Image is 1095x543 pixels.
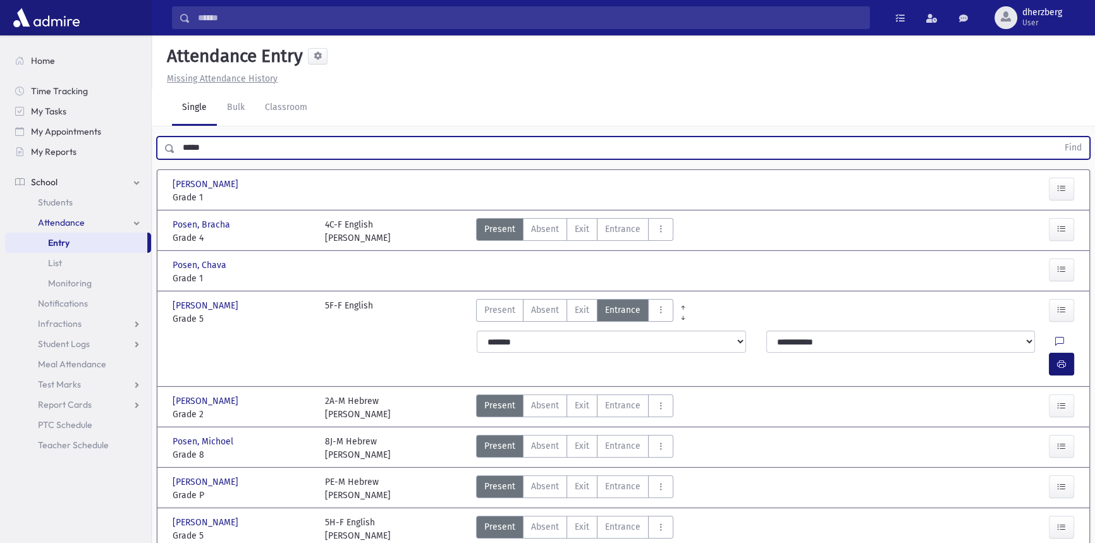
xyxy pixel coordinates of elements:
[48,237,70,248] span: Entry
[5,51,151,71] a: Home
[173,218,233,231] span: Posen, Bracha
[531,439,559,453] span: Absent
[38,358,106,370] span: Meal Attendance
[173,231,312,245] span: Grade 4
[484,223,515,236] span: Present
[5,142,151,162] a: My Reports
[167,73,278,84] u: Missing Attendance History
[575,480,589,493] span: Exit
[531,480,559,493] span: Absent
[325,516,391,542] div: 5H-F English [PERSON_NAME]
[5,212,151,233] a: Attendance
[173,312,312,326] span: Grade 5
[173,394,241,408] span: [PERSON_NAME]
[531,223,559,236] span: Absent
[325,394,391,421] div: 2A-M Hebrew [PERSON_NAME]
[605,439,640,453] span: Entrance
[5,121,151,142] a: My Appointments
[217,90,255,126] a: Bulk
[325,475,391,502] div: PE-M Hebrew [PERSON_NAME]
[173,448,312,461] span: Grade 8
[38,379,81,390] span: Test Marks
[1022,8,1062,18] span: dherzberg
[531,520,559,534] span: Absent
[5,354,151,374] a: Meal Attendance
[31,146,76,157] span: My Reports
[1022,18,1062,28] span: User
[31,176,58,188] span: School
[31,55,55,66] span: Home
[531,399,559,412] span: Absent
[255,90,317,126] a: Classroom
[5,81,151,101] a: Time Tracking
[173,178,241,191] span: [PERSON_NAME]
[1057,137,1089,159] button: Find
[48,278,92,289] span: Monitoring
[172,90,217,126] a: Single
[605,303,640,317] span: Entrance
[476,435,673,461] div: AttTypes
[5,101,151,121] a: My Tasks
[5,172,151,192] a: School
[38,338,90,350] span: Student Logs
[484,303,515,317] span: Present
[605,223,640,236] span: Entrance
[5,192,151,212] a: Students
[173,489,312,502] span: Grade P
[38,439,109,451] span: Teacher Schedule
[476,218,673,245] div: AttTypes
[605,480,640,493] span: Entrance
[173,516,241,529] span: [PERSON_NAME]
[484,480,515,493] span: Present
[484,439,515,453] span: Present
[5,233,147,253] a: Entry
[484,399,515,412] span: Present
[31,85,88,97] span: Time Tracking
[575,223,589,236] span: Exit
[190,6,869,29] input: Search
[38,399,92,410] span: Report Cards
[5,394,151,415] a: Report Cards
[162,46,303,67] h5: Attendance Entry
[5,334,151,354] a: Student Logs
[173,272,312,285] span: Grade 1
[5,273,151,293] a: Monitoring
[38,217,85,228] span: Attendance
[31,126,101,137] span: My Appointments
[5,314,151,334] a: Infractions
[173,475,241,489] span: [PERSON_NAME]
[605,399,640,412] span: Entrance
[173,259,229,272] span: Posen, Chava
[173,191,312,204] span: Grade 1
[575,439,589,453] span: Exit
[575,399,589,412] span: Exit
[484,520,515,534] span: Present
[5,253,151,273] a: List
[325,299,373,326] div: 5F-F English
[38,298,88,309] span: Notifications
[325,435,391,461] div: 8J-M Hebrew [PERSON_NAME]
[476,299,673,326] div: AttTypes
[31,106,66,117] span: My Tasks
[10,5,83,30] img: AdmirePro
[38,197,73,208] span: Students
[531,303,559,317] span: Absent
[5,293,151,314] a: Notifications
[476,475,673,502] div: AttTypes
[173,529,312,542] span: Grade 5
[173,435,236,448] span: Posen, Michoel
[575,303,589,317] span: Exit
[476,394,673,421] div: AttTypes
[38,318,82,329] span: Infractions
[5,415,151,435] a: PTC Schedule
[162,73,278,84] a: Missing Attendance History
[5,435,151,455] a: Teacher Schedule
[173,299,241,312] span: [PERSON_NAME]
[173,408,312,421] span: Grade 2
[38,419,92,430] span: PTC Schedule
[48,257,62,269] span: List
[5,374,151,394] a: Test Marks
[476,516,673,542] div: AttTypes
[325,218,391,245] div: 4C-F English [PERSON_NAME]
